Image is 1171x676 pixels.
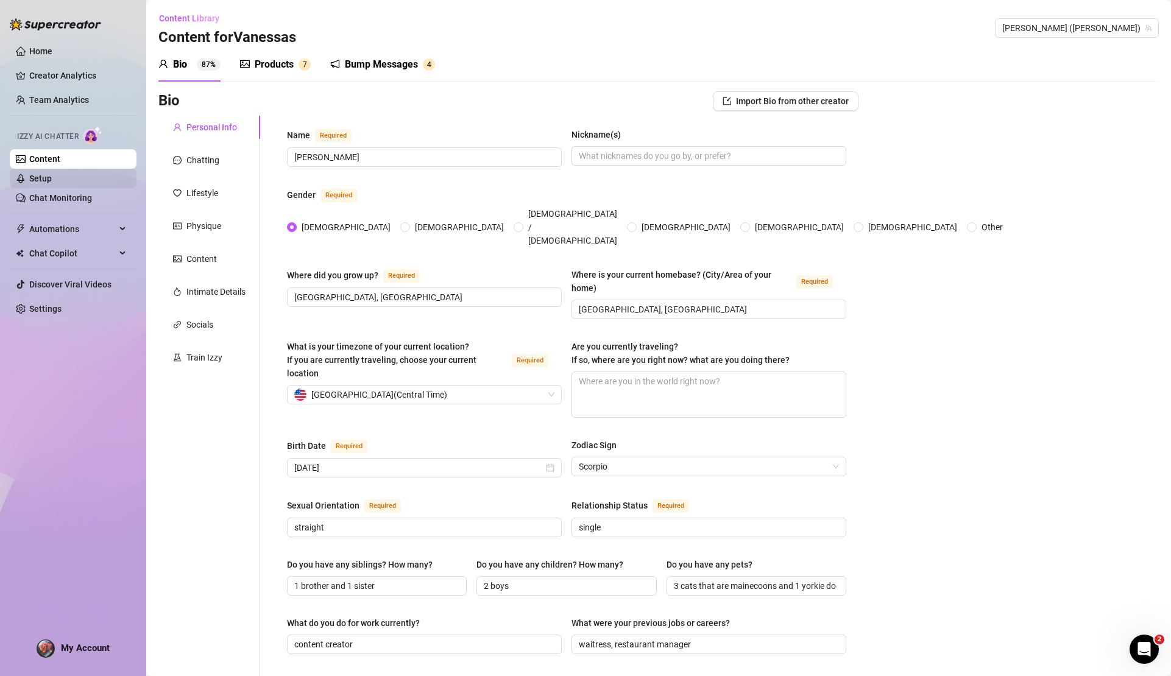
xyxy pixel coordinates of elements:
[173,123,182,132] span: user
[173,353,182,362] span: experiment
[674,579,837,593] input: Do you have any pets?
[750,220,849,234] span: [DEMOGRAPHIC_DATA]
[29,244,116,263] span: Chat Copilot
[571,498,702,513] label: Relationship Status
[476,558,623,571] div: Do you have any children? How many?
[579,303,837,316] input: Where is your current homebase? (City/Area of your home)
[287,558,433,571] div: Do you have any siblings? How many?
[579,638,837,651] input: What were your previous jobs or careers?
[331,440,367,453] span: Required
[571,128,621,141] div: Nickname(s)
[330,59,340,69] span: notification
[637,220,735,234] span: [DEMOGRAPHIC_DATA]
[571,438,625,452] label: Zodiac Sign
[61,643,110,653] span: My Account
[484,579,646,593] input: Do you have any children? How many?
[287,616,420,630] div: What do you do for work currently?
[287,128,365,143] label: Name
[320,189,357,202] span: Required
[571,342,790,365] span: Are you currently traveling? If so, where are you right now? what are you doing there?
[287,498,414,513] label: Sexual Orientation
[423,58,435,71] sup: 4
[579,149,837,163] input: Nickname(s)
[29,280,111,289] a: Discover Viral Videos
[173,57,187,72] div: Bio
[571,616,730,630] div: What were your previous jobs or careers?
[303,60,307,69] span: 7
[1145,24,1152,32] span: team
[186,285,246,298] div: Intimate Details
[287,499,359,512] div: Sexual Orientation
[186,121,237,134] div: Personal Info
[17,131,79,143] span: Izzy AI Chatter
[294,389,306,401] img: us
[476,558,632,571] label: Do you have any children? How many?
[1130,635,1159,664] iframe: Intercom live chat
[364,499,401,513] span: Required
[294,461,543,474] input: Birth Date
[186,252,217,266] div: Content
[10,18,101,30] img: logo-BBDzfeDw.svg
[197,58,221,71] sup: 87%
[287,188,316,202] div: Gender
[29,46,52,56] a: Home
[667,558,752,571] div: Do you have any pets?
[240,59,250,69] span: picture
[158,59,168,69] span: user
[37,640,54,657] img: AGNmyxbGg1QElcHZByN-AfLBIt4pSGnD87YG7omC5QaW=s96-c
[736,96,849,106] span: Import Bio from other creator
[1002,19,1152,37] span: Vanessas (vanessavippage)
[299,58,311,71] sup: 7
[83,126,102,144] img: AI Chatter
[579,457,839,476] span: Scorpio
[173,255,182,263] span: picture
[571,499,648,512] div: Relationship Status
[294,638,552,651] input: What do you do for work currently?
[667,558,761,571] label: Do you have any pets?
[977,220,1008,234] span: Other
[173,287,182,296] span: fire
[29,193,92,203] a: Chat Monitoring
[29,154,60,164] a: Content
[427,60,431,69] span: 4
[287,269,378,282] div: Where did you grow up?
[383,269,420,283] span: Required
[1155,635,1164,644] span: 2
[294,290,552,304] input: Where did you grow up?
[571,128,629,141] label: Nickname(s)
[287,439,326,452] div: Birth Date
[579,521,837,534] input: Relationship Status
[311,386,447,404] span: [GEOGRAPHIC_DATA] ( Central Time )
[173,222,182,230] span: idcard
[29,219,116,239] span: Automations
[571,438,617,452] div: Zodiac Sign
[186,186,218,200] div: Lifestyle
[16,249,24,258] img: Chat Copilot
[512,354,548,367] span: Required
[29,95,89,105] a: Team Analytics
[158,91,180,111] h3: Bio
[186,153,219,167] div: Chatting
[186,351,222,364] div: Train Izzy
[29,304,62,314] a: Settings
[158,28,296,48] h3: Content for Vanessas
[173,320,182,329] span: link
[571,616,738,630] label: What were your previous jobs or careers?
[186,318,213,331] div: Socials
[29,66,127,85] a: Creator Analytics
[255,57,294,72] div: Products
[287,188,370,202] label: Gender
[287,616,428,630] label: What do you do for work currently?
[410,220,509,234] span: [DEMOGRAPHIC_DATA]
[29,174,52,183] a: Setup
[173,156,182,164] span: message
[315,129,352,143] span: Required
[159,13,219,23] span: Content Library
[173,189,182,197] span: heart
[158,9,229,28] button: Content Library
[16,224,26,234] span: thunderbolt
[796,275,833,289] span: Required
[571,268,846,295] label: Where is your current homebase? (City/Area of your home)
[186,219,221,233] div: Physique
[287,438,381,453] label: Birth Date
